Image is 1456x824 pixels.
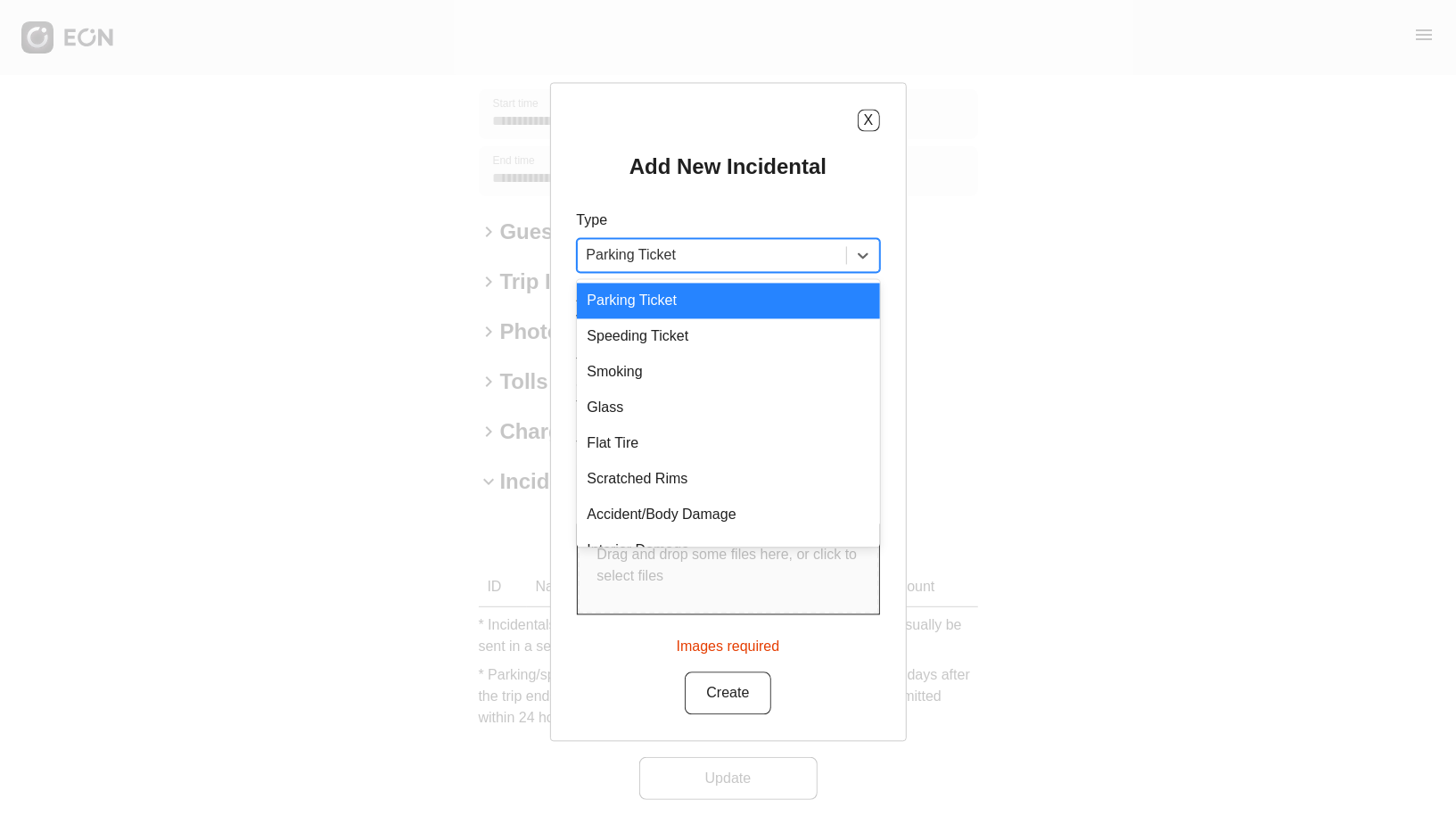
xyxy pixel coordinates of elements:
[577,355,880,391] div: Smoking
[577,319,880,355] div: Speeding Ticket
[577,462,880,498] div: Scratched Rims
[577,391,880,426] div: Glass
[685,672,770,715] button: Create
[577,284,880,319] div: Parking Ticket
[597,545,860,588] p: Drag and drop some files here, or click to select files
[677,630,780,658] div: Images required
[577,210,880,232] p: Type
[577,426,880,462] div: Flat Tire
[629,153,827,182] h2: Add New Incidental
[858,110,880,132] button: X
[577,533,880,569] div: Interior Damage
[577,498,880,533] div: Accident/Body Damage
